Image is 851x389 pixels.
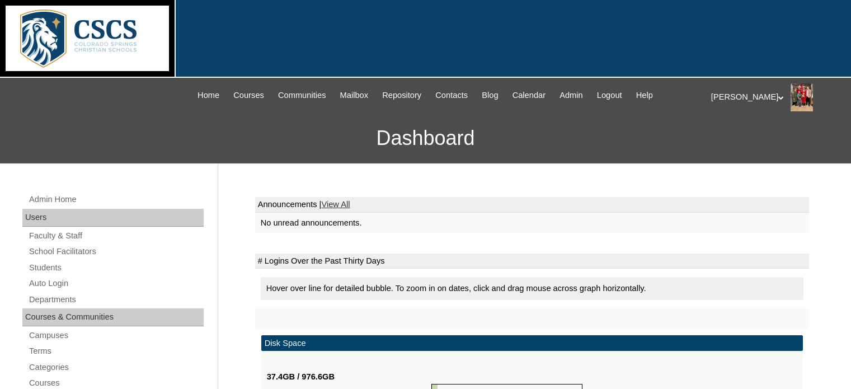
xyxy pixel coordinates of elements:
a: Calendar [507,89,551,102]
a: Help [631,89,659,102]
a: Home [192,89,225,102]
a: Auto Login [28,276,204,290]
div: Users [22,209,204,227]
span: Help [636,89,653,102]
span: Home [198,89,219,102]
span: Repository [382,89,421,102]
a: View All [321,200,350,209]
img: logo-white.png [6,6,169,71]
a: Categories [28,360,204,374]
span: Calendar [513,89,546,102]
span: Admin [560,89,583,102]
img: Stephanie Phillips [791,83,813,111]
a: Campuses [28,329,204,343]
div: Courses & Communities [22,308,204,326]
a: Terms [28,344,204,358]
span: Logout [597,89,622,102]
a: Departments [28,293,204,307]
div: 37.4GB / 976.6GB [267,371,431,383]
a: School Facilitators [28,245,204,259]
a: Repository [377,89,427,102]
div: Hover over line for detailed bubble. To zoom in on dates, click and drag mouse across graph horiz... [261,277,803,300]
a: Communities [272,89,332,102]
span: Contacts [435,89,468,102]
td: Announcements | [255,197,809,213]
a: Contacts [430,89,473,102]
span: Mailbox [340,89,369,102]
span: Blog [482,89,498,102]
td: No unread announcements. [255,213,809,233]
a: Admin Home [28,193,204,207]
td: # Logins Over the Past Thirty Days [255,254,809,269]
a: Mailbox [335,89,374,102]
td: Disk Space [261,335,803,351]
div: [PERSON_NAME] [711,83,840,111]
a: Logout [591,89,628,102]
a: Students [28,261,204,275]
a: Faculty & Staff [28,229,204,243]
a: Blog [476,89,504,102]
span: Courses [233,89,264,102]
span: Communities [278,89,326,102]
h3: Dashboard [6,113,845,163]
a: Admin [554,89,589,102]
a: Courses [228,89,270,102]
